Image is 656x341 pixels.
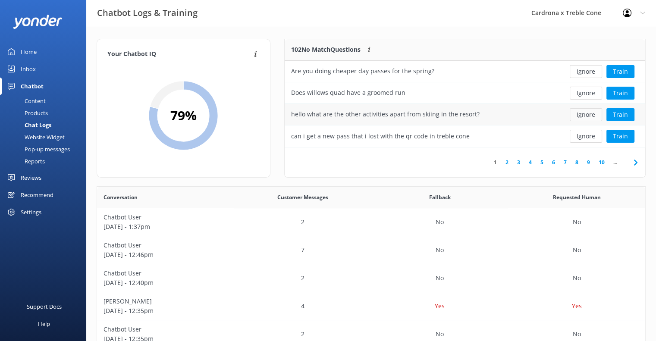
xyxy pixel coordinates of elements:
p: [DATE] - 12:35pm [104,306,228,316]
span: Customer Messages [277,193,328,201]
div: Settings [21,203,41,221]
a: 3 [513,158,524,166]
div: row [97,264,645,292]
a: 7 [559,158,571,166]
div: row [285,61,645,82]
p: No [573,245,581,255]
div: grid [285,61,645,147]
p: Chatbot User [104,269,228,278]
p: Yes [435,301,445,311]
div: Reports [5,155,45,167]
p: 102 No Match Questions [291,45,361,54]
span: Conversation [104,193,138,201]
div: Reviews [21,169,41,186]
div: Pop-up messages [5,143,70,155]
p: 7 [301,245,304,255]
button: Train [606,130,634,143]
div: row [285,125,645,147]
p: 4 [301,301,304,311]
div: Chat Logs [5,119,51,131]
div: Products [5,107,48,119]
div: can i get a new pass that i lost with the qr code in treble cone [291,131,470,141]
p: No [436,273,444,283]
div: Recommend [21,186,53,203]
a: Chat Logs [5,119,86,131]
p: Chatbot User [104,213,228,222]
div: Support Docs [27,298,62,315]
a: 6 [548,158,559,166]
div: row [285,104,645,125]
div: row [97,208,645,236]
p: No [573,329,581,339]
a: Website Widget [5,131,86,143]
div: row [97,236,645,264]
div: row [285,82,645,104]
a: 10 [594,158,609,166]
p: 2 [301,273,304,283]
p: [DATE] - 1:37pm [104,222,228,232]
a: 2 [501,158,513,166]
button: Ignore [570,130,602,143]
a: Pop-up messages [5,143,86,155]
a: 1 [490,158,501,166]
a: Reports [5,155,86,167]
h2: 79 % [170,105,197,126]
p: [PERSON_NAME] [104,297,228,306]
a: 9 [583,158,594,166]
button: Train [606,108,634,121]
a: 4 [524,158,536,166]
p: No [436,245,444,255]
p: Chatbot User [104,241,228,250]
div: Are you doing cheaper day passes for the spring? [291,66,434,76]
img: yonder-white-logo.png [13,15,63,29]
a: Content [5,95,86,107]
p: Yes [572,301,582,311]
div: hello what are the other activities apart from skiing in the resort? [291,109,480,119]
p: Chatbot User [104,325,228,334]
a: 8 [571,158,583,166]
div: Website Widget [5,131,65,143]
p: [DATE] - 12:46pm [104,250,228,260]
h4: Your Chatbot IQ [107,50,251,59]
button: Train [606,87,634,100]
div: Home [21,43,37,60]
button: Ignore [570,108,602,121]
div: row [97,292,645,320]
p: 2 [301,329,304,339]
div: Content [5,95,46,107]
button: Ignore [570,87,602,100]
button: Train [606,65,634,78]
p: No [436,217,444,227]
span: Requested Human [553,193,601,201]
div: Chatbot [21,78,44,95]
p: No [573,217,581,227]
p: No [436,329,444,339]
div: Does willows quad have a groomed run [291,88,405,97]
p: No [573,273,581,283]
div: Help [38,315,50,332]
p: 2 [301,217,304,227]
h3: Chatbot Logs & Training [97,6,198,20]
span: Fallback [429,193,450,201]
div: Inbox [21,60,36,78]
a: Products [5,107,86,119]
a: 5 [536,158,548,166]
span: ... [609,158,621,166]
p: [DATE] - 12:40pm [104,278,228,288]
button: Ignore [570,65,602,78]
